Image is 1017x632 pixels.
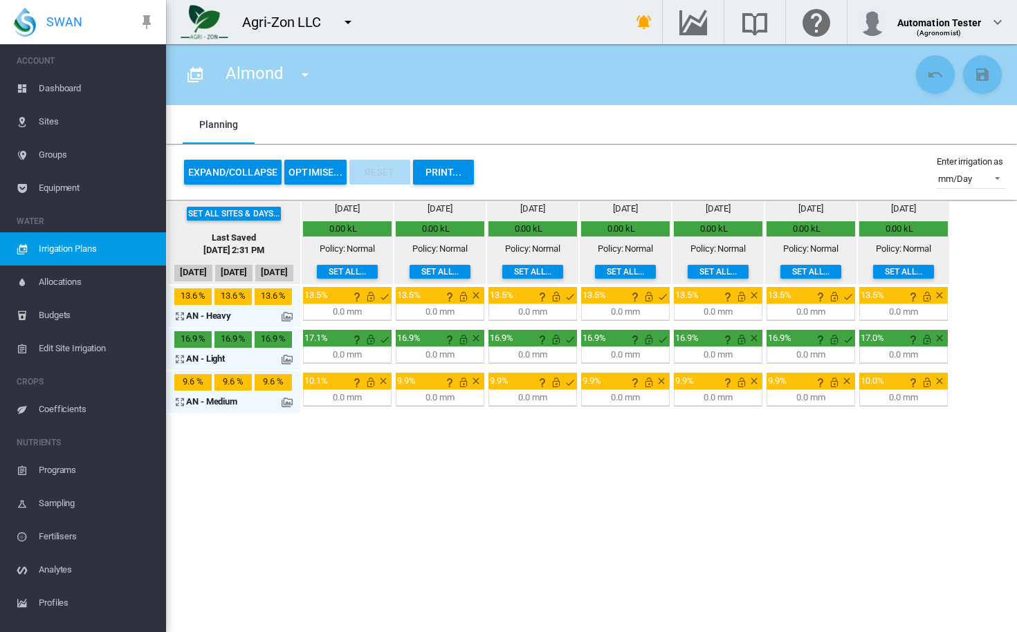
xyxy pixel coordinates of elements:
[905,288,919,302] button: Date: Sep 30 SMB Target: 14 ~ 22 % Volume: 0.00 kL 100% = 17.0 mm Irrigation Area: 22.46 ac
[688,265,749,279] button: Set all...
[428,203,452,215] div: [DATE]
[181,61,209,89] button: Click to go to full list of plans
[905,331,919,345] button: Date: Sep 30 SMB Target: 15 ~ 28 % Volume: 0.00 kL 100% = 17.0 mm Irrigation Area: 2.97 ac
[334,8,362,36] button: icon-menu-down
[349,374,363,388] button: Date: Sep 24 SMB Target: 15 ~ 28 % Volume: 0.00 kL 100% = 17.0 mm Irrigation Area: 14.43 ac
[861,289,891,301] div: Initial planned application 0.0 mm
[704,391,732,404] div: 0.0 mm
[937,156,1003,167] md-label: Enter irrigation as
[39,487,155,520] span: Sampling
[889,306,917,318] div: 0.0 mm
[17,431,155,454] span: NUTRIENTS
[376,331,393,348] md-icon: This is normally a water-on day for this site
[641,374,657,391] md-icon: This irrigation is unlocked and so can be amended by the optimiser. Click here to lock it
[534,374,548,388] button: Date: Sep 26 SMB Target: 15 ~ 28 % Volume: 0.00 kL 100% = 17.0 mm Irrigation Area: 14.43 ac
[376,288,393,305] md-icon: This is normally a water-on day for this site
[749,290,760,301] md-icon: This is normally a water-off day for this site
[675,223,753,235] div: 0.00 kL
[349,160,410,185] button: Reset
[214,374,252,391] div: Mon, Sep 22, 2025
[214,288,252,305] div: Mon, Sep 22, 2025
[441,288,458,305] md-icon: icon-help
[363,374,379,391] md-icon: This irrigation is unlocked and so can be amended by the optimiser. Click here to lock it
[490,289,520,301] div: Initial planned application 0.0 mm
[905,331,922,348] md-icon: icon-help
[410,265,470,279] button: Set all...
[39,299,155,332] span: Budgets
[905,288,922,305] md-icon: icon-help
[733,331,750,348] md-icon: This irrigation is unlocked and so can be amended by the optimiser. Click here to lock it
[934,375,945,387] md-icon: This is normally a water-off day for this site
[598,243,653,255] div: Policy: Normal
[859,8,886,36] img: profile.jpg
[284,160,347,185] button: OPTIMISE...
[363,331,379,348] md-icon: This irrigation is unlocked and so can be amended by the optimiser. Click here to lock it
[39,171,155,205] span: Equipment
[891,203,916,215] div: [DATE]
[704,348,732,361] div: 0.0 mm
[255,331,292,348] div: Tue, Sep 23, 2025
[826,374,843,391] md-icon: This irrigation is unlocked and so can be amended by the optimiser. Click here to lock it
[840,288,856,305] md-icon: This is normally a water-on day for this site
[186,353,225,364] span: AN - Light
[317,265,378,279] button: Set all...
[641,288,657,305] md-icon: This irrigation is unlocked and so can be amended by the optimiser. Click here to lock it
[796,348,825,361] div: 0.0 mm
[184,160,282,185] button: Expand/Collapse
[297,66,313,83] md-icon: icon-menu-down
[938,174,971,184] div: mm/Day
[583,332,613,344] div: Initial planned application 0.0 mm
[174,374,212,391] div: Sun, Sep 21, 2025
[39,105,155,138] span: Sites
[186,310,231,321] span: AN - Heavy
[39,454,155,487] span: Programs
[583,289,613,301] div: Initial planned application 0.0 mm
[720,374,733,388] button: Date: Sep 28 SMB Target: 15 ~ 28 % Volume: 0.00 kL 100% = 17.0 mm Irrigation Area: 14.43 ac
[562,331,578,348] md-icon: This is normally a water-on day for this site
[333,348,361,361] div: 0.0 mm
[677,14,710,30] md-icon: Go to the Data Hub
[470,333,482,344] md-icon: This is normally a water-off day for this site
[861,332,891,344] div: Initial planned application 0.0 mm
[812,288,829,305] md-icon: icon-help
[333,306,361,318] div: 0.0 mm
[255,265,293,281] div: [DATE]
[706,203,731,215] div: [DATE]
[889,391,917,404] div: 0.0 mm
[812,374,829,391] md-icon: icon-help
[455,374,472,391] md-icon: This irrigation is unlocked and so can be amended by the optimiser. Click here to lock it
[768,375,794,387] div: Initial planned application 0.0 mm
[562,288,578,305] md-icon: This is normally a water-on day for this site
[733,374,750,391] md-icon: This irrigation is unlocked and so can be amended by the optimiser. Click here to lock it
[720,331,736,348] md-icon: icon-help
[455,288,472,305] md-icon: This irrigation is unlocked and so can be amended by the optimiser. Click here to lock it
[39,266,155,299] span: Allocations
[720,288,736,305] md-icon: icon-help
[974,66,991,83] md-icon: icon-content-save
[812,374,826,388] button: Date: Sep 29 SMB Target: 15 ~ 28 % Volume: 0.00 kL 100% = 17.0 mm Irrigation Area: 14.43 ac
[186,396,282,408] div: AN - Medium (Priority 1)
[425,306,454,318] div: 0.0 mm
[518,306,547,318] div: 0.0 mm
[304,289,335,301] div: Initial planned application 0.0 mm
[768,223,845,235] div: 0.00 kL
[583,375,608,387] div: Initial planned application 0.0 mm
[675,289,706,301] div: Initial planned application 0.0 mm
[562,374,578,391] md-icon: This is normally a water-on day for this site
[349,331,365,348] md-icon: icon-help
[796,306,825,318] div: 0.0 mm
[304,332,335,344] div: Initial planned application 0.0 mm
[349,288,365,305] md-icon: icon-help
[255,288,292,305] div: Tue, Sep 23, 2025
[889,348,917,361] div: 0.0 mm
[919,374,935,391] md-icon: This irrigation is unlocked and so can be amended by the optimiser. Click here to lock it
[349,374,365,391] md-icon: icon-help
[613,203,638,215] div: [DATE]
[733,288,750,305] md-icon: This irrigation is unlocked and so can be amended by the optimiser. Click here to lock it
[749,375,760,387] md-icon: This is normally a water-off day for this site
[505,243,560,255] div: Policy: Normal
[611,306,639,318] div: 0.0 mm
[812,331,826,345] button: Date: Sep 29 SMB Target: 15 ~ 28 % Volume: 0.00 kL 100% = 17.0 mm Irrigation Area: 2.97 ac
[17,50,155,72] span: ACCOUNT
[39,72,155,105] span: Dashboard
